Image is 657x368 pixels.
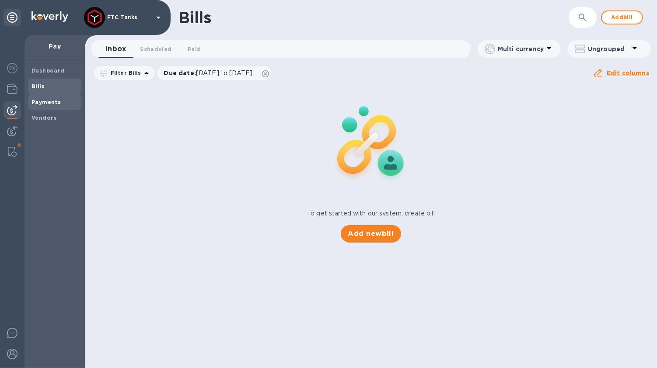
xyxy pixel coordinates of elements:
div: Due date:[DATE] to [DATE] [157,66,272,80]
span: Add new bill [348,229,394,239]
p: Filter Bills [107,69,141,76]
h1: Bills [178,8,211,27]
p: Multi currency [498,45,544,53]
b: Payments [31,99,61,105]
img: Logo [31,11,68,22]
p: FTC Tanks [107,14,151,21]
div: Unpin categories [3,9,21,26]
b: Dashboard [31,67,65,74]
span: Scheduled [140,45,171,54]
span: Add bill [609,12,635,23]
p: To get started with our system, create bill [307,209,435,218]
b: Vendors [31,115,57,121]
b: Bills [31,83,45,90]
u: Edit columns [607,69,649,76]
img: Foreign exchange [7,63,17,73]
button: Addbill [601,10,643,24]
p: Pay [31,42,78,51]
span: [DATE] to [DATE] [196,69,252,76]
span: Paid [188,45,201,54]
p: Ungrouped [588,45,629,53]
span: Inbox [105,43,126,55]
button: Add newbill [341,225,401,243]
p: Due date : [164,69,257,77]
img: Wallets [7,84,17,94]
